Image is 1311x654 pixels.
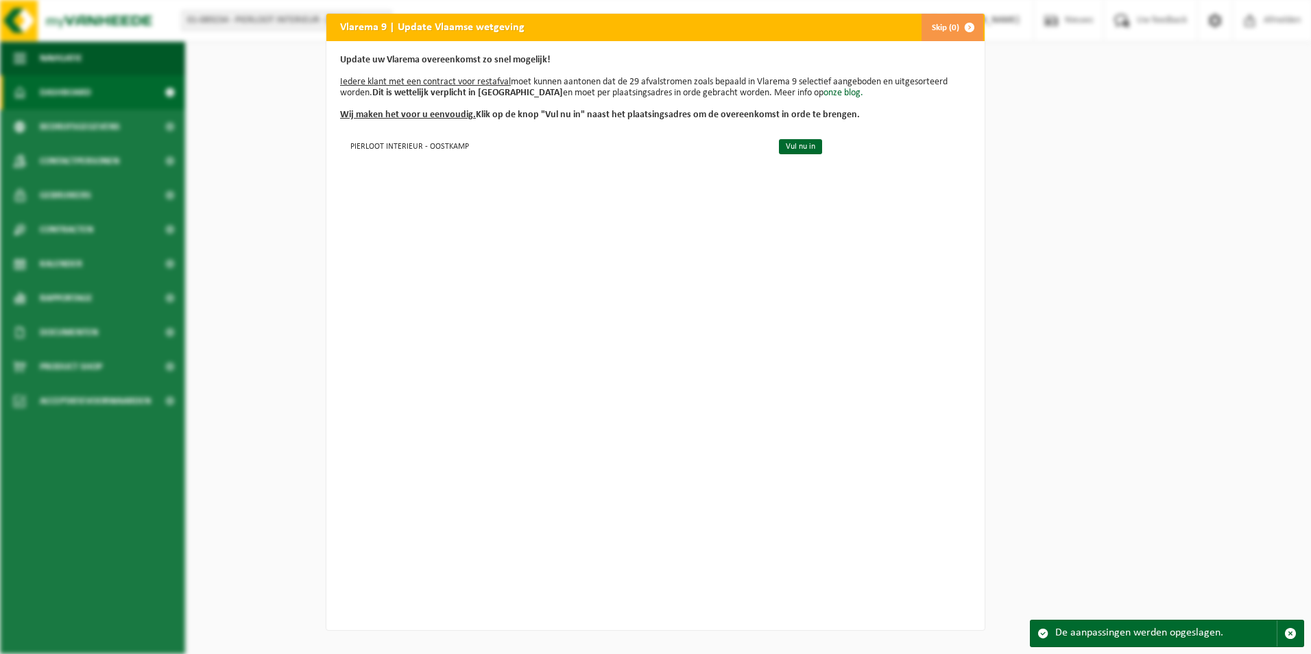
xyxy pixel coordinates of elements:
[326,14,538,40] h2: Vlarema 9 | Update Vlaamse wetgeving
[340,110,860,120] b: Klik op de knop "Vul nu in" naast het plaatsingsadres om de overeenkomst in orde te brengen.
[340,55,551,65] b: Update uw Vlarema overeenkomst zo snel mogelijk!
[340,110,476,120] u: Wij maken het voor u eenvoudig.
[340,55,971,121] p: moet kunnen aantonen dat de 29 afvalstromen zoals bepaald in Vlarema 9 selectief aangeboden en ui...
[823,88,863,98] a: onze blog.
[921,14,983,41] button: Skip (0)
[340,134,767,157] td: PIERLOOT INTERIEUR - OOSTKAMP
[340,77,511,87] u: Iedere klant met een contract voor restafval
[779,139,822,154] a: Vul nu in
[372,88,563,98] b: Dit is wettelijk verplicht in [GEOGRAPHIC_DATA]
